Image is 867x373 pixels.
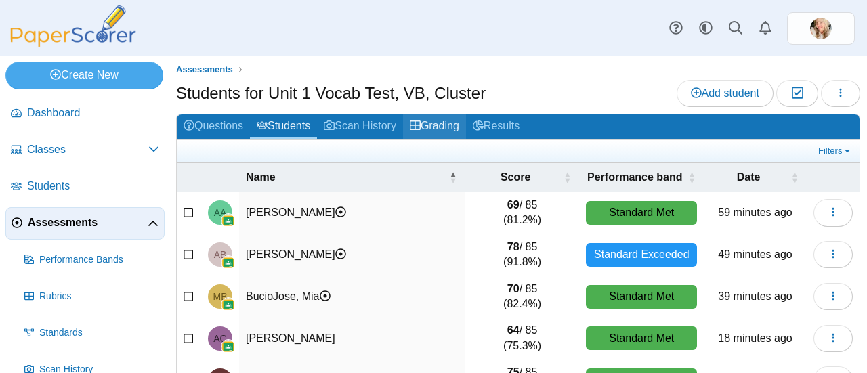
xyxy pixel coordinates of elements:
[718,248,792,260] time: Sep 18, 2025 at 9:52 AM
[718,332,792,344] time: Sep 18, 2025 at 10:23 AM
[586,326,697,350] div: Standard Met
[214,208,227,217] span: Alejandro Aviles
[221,214,235,227] img: googleClassroom-logo.png
[39,290,159,303] span: Rubrics
[5,134,165,167] a: Classes
[787,12,855,45] a: ps.HV3yfmwQcamTYksb
[221,256,235,269] img: googleClassroom-logo.png
[750,14,780,43] a: Alerts
[221,340,235,353] img: googleClassroom-logo.png
[466,114,526,139] a: Results
[221,298,235,311] img: googleClassroom-logo.png
[810,18,832,39] img: ps.HV3yfmwQcamTYksb
[213,334,226,343] span: Alissa Chun
[5,5,141,47] img: PaperScorer
[246,171,276,183] span: Name
[507,199,520,211] b: 69
[815,144,856,158] a: Filters
[27,106,159,120] span: Dashboard
[465,276,580,318] td: / 85 (82.4%)
[239,234,465,276] td: [PERSON_NAME]
[317,114,403,139] a: Scan History
[214,250,227,259] span: Andrew Britton
[810,18,832,39] span: Rachelle Friberg
[19,280,165,313] a: Rubrics
[587,171,682,183] span: Performance band
[691,87,759,99] span: Add student
[465,234,580,276] td: / 85 (91.8%)
[176,82,486,105] h1: Students for Unit 1 Vocab Test, VB, Cluster
[239,276,465,318] td: BucioJose, Mia
[507,324,520,336] b: 64
[688,163,696,192] span: Performance band : Activate to sort
[19,244,165,276] a: Performance Bands
[27,179,159,194] span: Students
[465,317,580,359] td: / 85 (75.3%)
[449,163,457,192] span: Name : Activate to invert sorting
[5,62,163,89] a: Create New
[586,285,697,309] div: Standard Met
[39,326,159,340] span: Standards
[5,37,141,49] a: PaperScorer
[403,114,466,139] a: Grading
[507,283,520,294] b: 70
[5,97,165,130] a: Dashboard
[213,292,228,301] span: Mia BucioJose
[27,142,148,157] span: Classes
[5,207,165,240] a: Assessments
[586,201,697,225] div: Standard Met
[507,241,520,253] b: 78
[239,317,465,359] td: [PERSON_NAME]
[677,80,774,107] a: Add student
[39,253,159,267] span: Performance Bands
[173,62,236,79] a: Assessments
[250,114,317,139] a: Students
[239,192,465,234] td: [PERSON_NAME]
[718,290,792,302] time: Sep 18, 2025 at 10:02 AM
[5,171,165,203] a: Students
[465,192,580,234] td: / 85 (81.2%)
[737,171,761,183] span: Date
[176,64,233,74] span: Assessments
[19,317,165,349] a: Standards
[28,215,148,230] span: Assessments
[563,163,571,192] span: Score : Activate to sort
[177,114,250,139] a: Questions
[790,163,799,192] span: Date : Activate to sort
[586,243,697,267] div: Standard Exceeded
[501,171,530,183] span: Score
[718,206,792,218] time: Sep 18, 2025 at 9:42 AM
